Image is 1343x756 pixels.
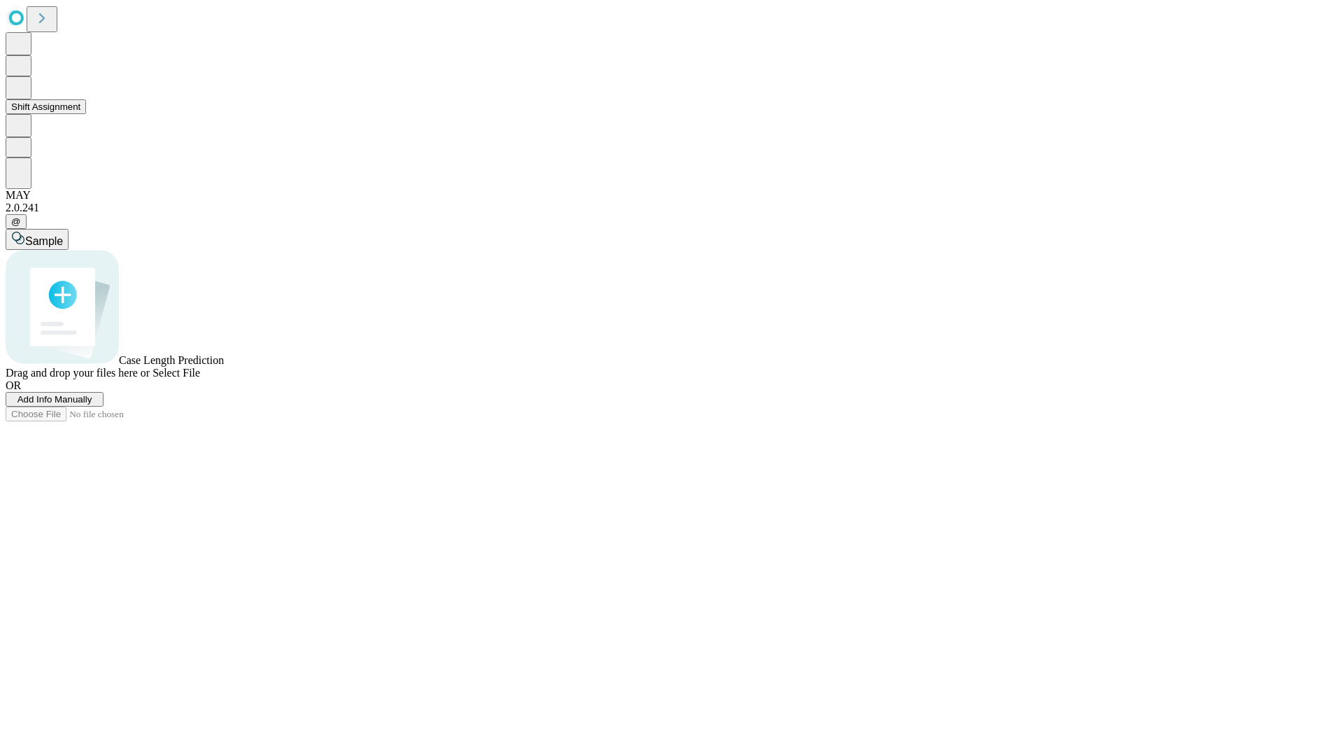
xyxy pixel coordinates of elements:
[152,367,200,379] span: Select File
[6,367,150,379] span: Drag and drop your files here or
[6,214,27,229] button: @
[25,235,63,247] span: Sample
[6,392,104,407] button: Add Info Manually
[11,216,21,227] span: @
[119,354,224,366] span: Case Length Prediction
[17,394,92,405] span: Add Info Manually
[6,379,21,391] span: OR
[6,202,1337,214] div: 2.0.241
[6,229,69,250] button: Sample
[6,99,86,114] button: Shift Assignment
[6,189,1337,202] div: MAY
